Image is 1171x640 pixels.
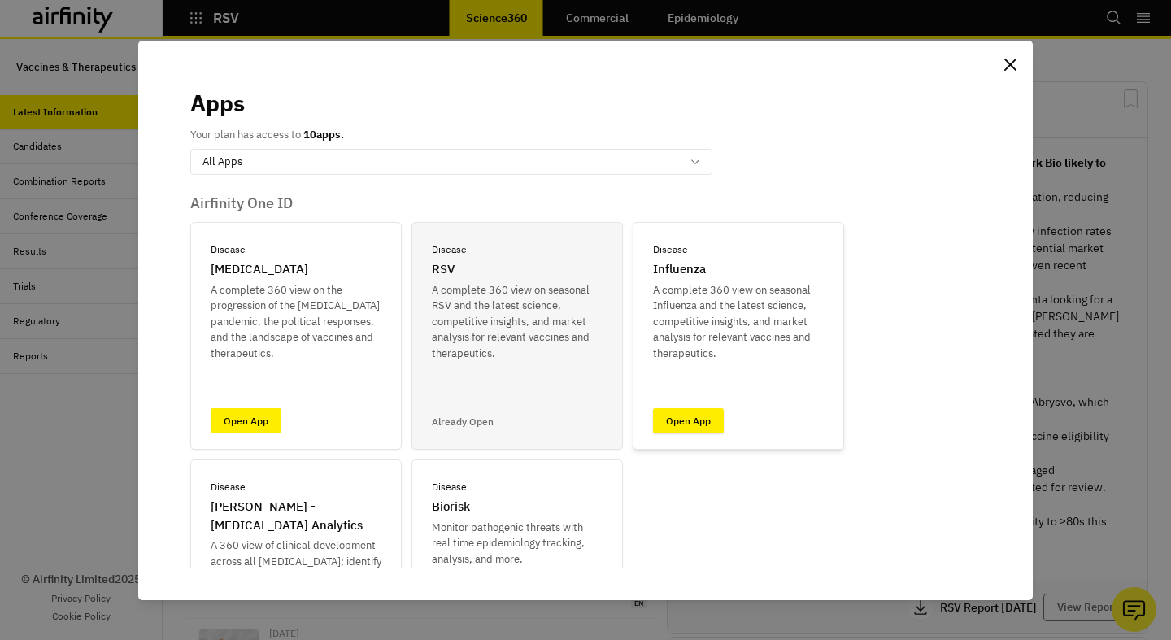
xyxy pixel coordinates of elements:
[211,408,281,433] a: Open App
[202,154,242,170] p: All Apps
[211,260,308,279] p: [MEDICAL_DATA]
[432,282,603,362] p: A complete 360 view on seasonal RSV and the latest science, competitive insights, and market anal...
[432,242,467,257] p: Disease
[303,128,344,141] b: 10 apps.
[653,260,706,279] p: Influenza
[997,52,1023,78] button: Close
[211,480,246,494] p: Disease
[653,282,824,362] p: A complete 360 view on seasonal Influenza and the latest science, competitive insights, and marke...
[211,282,381,362] p: A complete 360 view on the progression of the [MEDICAL_DATA] pandemic, the political responses, a...
[432,260,455,279] p: RSV
[653,408,724,433] a: Open App
[190,127,344,143] p: Your plan has access to
[211,538,381,617] p: A 360 view of clinical development across all [MEDICAL_DATA]; identify opportunities and track ch...
[432,480,467,494] p: Disease
[211,242,246,257] p: Disease
[190,194,981,212] p: Airfinity One ID
[432,498,470,516] p: Biorisk
[653,242,688,257] p: Disease
[211,498,381,534] p: [PERSON_NAME] - [MEDICAL_DATA] Analytics
[190,86,245,120] p: Apps
[432,520,603,568] p: Monitor pathogenic threats with real time epidemiology tracking, analysis, and more.
[432,415,494,429] p: Already Open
